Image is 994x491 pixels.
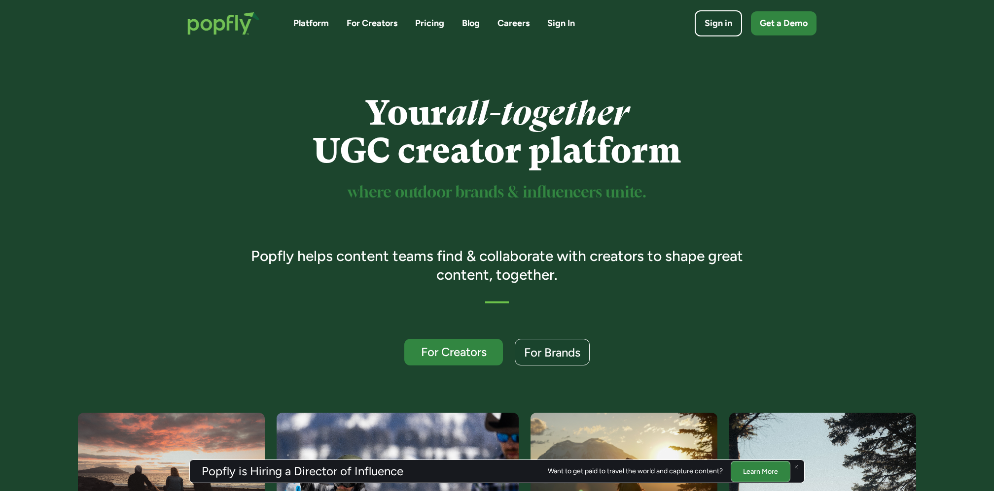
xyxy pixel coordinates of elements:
[347,17,397,30] a: For Creators
[695,10,742,36] a: Sign in
[237,247,757,284] h3: Popfly helps content teams find & collaborate with creators to shape great content, together.
[404,339,503,365] a: For Creators
[497,17,530,30] a: Careers
[547,17,575,30] a: Sign In
[462,17,480,30] a: Blog
[447,93,629,133] em: all-together
[524,346,580,359] div: For Brands
[202,465,403,477] h3: Popfly is Hiring a Director of Influence
[348,185,646,200] sup: where outdoor brands & influencers unite.
[731,460,790,482] a: Learn More
[705,17,732,30] div: Sign in
[237,94,757,170] h1: Your UGC creator platform
[177,2,270,45] a: home
[548,467,723,475] div: Want to get paid to travel the world and capture content?
[515,339,590,365] a: For Brands
[293,17,329,30] a: Platform
[413,346,494,358] div: For Creators
[751,11,816,35] a: Get a Demo
[415,17,444,30] a: Pricing
[760,17,808,30] div: Get a Demo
